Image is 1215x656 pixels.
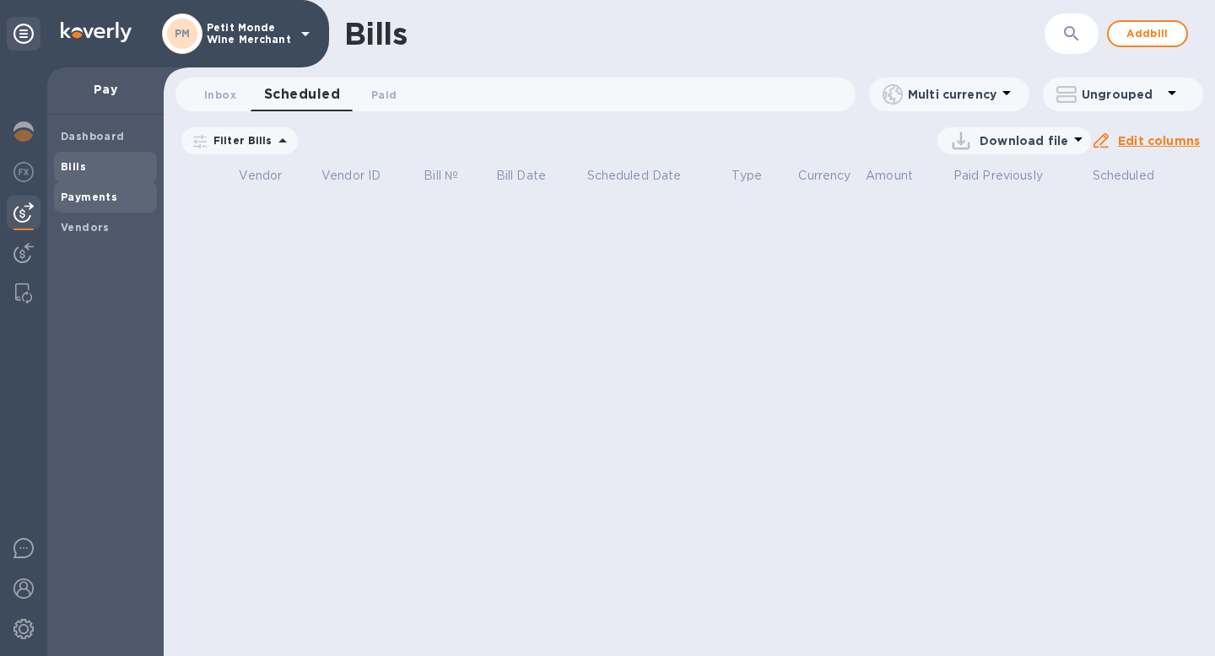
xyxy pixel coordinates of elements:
[13,162,34,182] img: Foreign exchange
[321,167,402,185] span: Vendor ID
[61,130,125,142] b: Dashboard
[1118,134,1200,148] u: Edit columns
[953,167,1065,185] span: Paid Previously
[239,167,304,185] span: Vendor
[496,167,568,185] span: Bill Date
[239,167,282,185] p: Vendor
[371,86,397,104] span: Paid
[798,167,850,185] p: Currency
[321,167,381,185] p: Vendor ID
[61,191,117,203] b: Payments
[7,17,40,51] div: Unpin categories
[204,86,236,104] span: Inbox
[866,167,935,185] span: Amount
[1107,20,1188,47] button: Addbill
[264,83,340,106] span: Scheduled
[866,167,913,185] p: Amount
[496,167,546,185] p: Bill Date
[1093,167,1154,185] p: Scheduled
[980,132,1068,149] p: Download file
[344,16,407,51] h1: Bills
[207,133,273,148] p: Filter Bills
[1093,167,1176,185] span: Scheduled
[732,167,784,185] span: Type
[61,160,86,173] b: Bills
[732,167,762,185] p: Type
[175,27,191,40] b: PM
[908,86,996,103] p: Multi currency
[587,167,704,185] span: Scheduled Date
[207,22,291,46] p: Petit Monde Wine Merchant
[1082,86,1162,103] p: Ungrouped
[61,221,110,234] b: Vendors
[61,22,132,42] img: Logo
[953,167,1043,185] p: Paid Previously
[587,167,682,185] p: Scheduled Date
[424,167,480,185] span: Bill №
[61,81,150,98] p: Pay
[424,167,458,185] p: Bill №
[1122,24,1173,44] span: Add bill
